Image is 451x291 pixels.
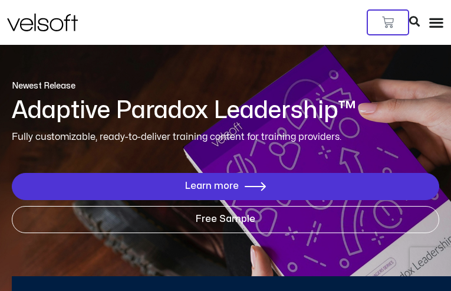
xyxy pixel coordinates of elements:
[7,14,78,31] img: Velsoft Training Materials
[12,130,439,145] p: Fully customizable, ready-to-deliver training content for training providers.
[12,80,439,92] p: Newest Release
[12,206,439,233] a: Free Sample
[196,214,255,225] span: Free Sample
[185,181,239,192] span: Learn more
[12,98,439,124] h1: Adaptive Paradox Leadership™
[429,15,444,30] div: Menu Toggle
[12,173,439,200] a: Learn more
